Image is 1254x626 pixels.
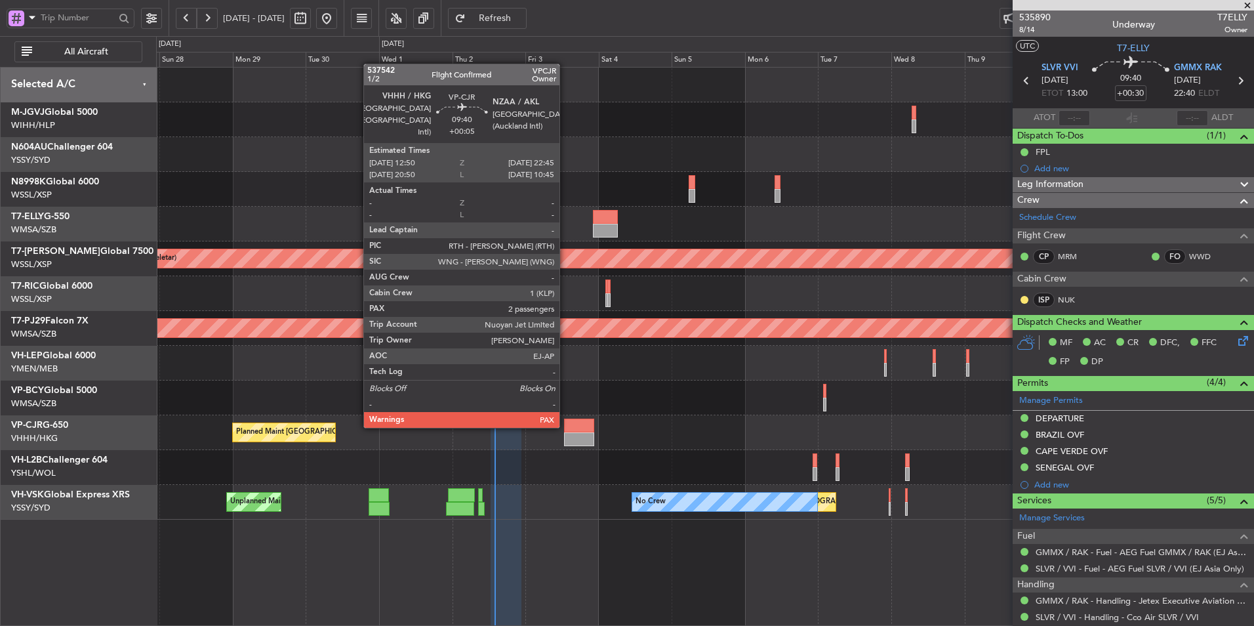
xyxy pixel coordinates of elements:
[1127,337,1139,350] span: CR
[11,108,45,117] span: M-JGVJ
[1091,356,1103,369] span: DP
[1017,193,1040,208] span: Crew
[1033,293,1055,307] div: ISP
[11,259,52,270] a: WSSL/XSP
[525,52,599,68] div: Fri 3
[636,492,666,512] div: No Crew
[1066,87,1087,100] span: 13:00
[11,432,58,444] a: VHHH/HKG
[11,351,96,360] a: VH-LEPGlobal 6000
[1202,337,1217,350] span: FFC
[11,421,43,430] span: VP-CJR
[1019,211,1076,224] a: Schedule Crew
[11,177,99,186] a: N8998KGlobal 6000
[11,224,56,236] a: WMSA/SZB
[159,39,181,50] div: [DATE]
[965,52,1038,68] div: Thu 9
[468,14,522,23] span: Refresh
[1207,129,1226,142] span: (1/1)
[1211,112,1233,125] span: ALDT
[11,316,89,325] a: T7-PJ29Falcon 7X
[11,282,39,291] span: T7-RIC
[11,177,46,186] span: N8998K
[236,423,455,442] div: Planned Maint [GEOGRAPHIC_DATA] ([GEOGRAPHIC_DATA] Intl)
[1019,512,1085,525] a: Manage Services
[1036,413,1084,424] div: DEPARTURE
[223,12,285,24] span: [DATE] - [DATE]
[1059,110,1090,126] input: --:--
[11,247,153,256] a: T7-[PERSON_NAME]Global 7500
[11,328,56,340] a: WMSA/SZB
[11,142,47,152] span: N604AU
[1207,493,1226,507] span: (5/5)
[11,455,42,465] span: VH-L2B
[41,8,115,28] input: Trip Number
[1017,315,1142,330] span: Dispatch Checks and Weather
[1036,595,1247,606] a: GMMX / RAK - Handling - Jetex Executive Aviation GMMX / RAK
[1036,612,1199,623] a: SLVR / VVI - Handling - Cco Air SLVR / VVI
[379,52,453,68] div: Wed 1
[11,282,92,291] a: T7-RICGlobal 6000
[672,52,745,68] div: Sun 5
[11,421,68,430] a: VP-CJRG-650
[1017,177,1083,192] span: Leg Information
[1174,74,1201,87] span: [DATE]
[11,398,56,409] a: WMSA/SZB
[1094,337,1106,350] span: AC
[1174,62,1222,75] span: GMMX RAK
[11,212,70,221] a: T7-ELLYG-550
[11,363,58,375] a: YMEN/MEB
[11,212,44,221] span: T7-ELLY
[382,39,404,50] div: [DATE]
[1060,356,1070,369] span: FP
[11,316,45,325] span: T7-PJ29
[11,386,44,395] span: VP-BCY
[1019,394,1083,407] a: Manage Permits
[11,467,56,479] a: YSHL/WOL
[1016,40,1039,52] button: UTC
[1036,146,1050,157] div: FPL
[1060,337,1072,350] span: MF
[1120,72,1141,85] span: 09:40
[1017,577,1055,593] span: Handling
[1019,24,1051,35] span: 8/14
[11,142,113,152] a: N604AUChallenger 604
[1017,129,1083,144] span: Dispatch To-Dos
[1017,529,1035,544] span: Fuel
[891,52,965,68] div: Wed 8
[11,293,52,305] a: WSSL/XSP
[1034,479,1247,490] div: Add new
[453,52,526,68] div: Thu 2
[1034,112,1055,125] span: ATOT
[1033,249,1055,264] div: CP
[1019,10,1051,24] span: 535890
[599,52,672,68] div: Sat 4
[11,490,44,499] span: VH-VSK
[745,52,819,68] div: Mon 6
[230,492,392,512] div: Unplanned Maint Sydney ([PERSON_NAME] Intl)
[35,47,138,56] span: All Aircraft
[11,502,51,514] a: YSSY/SYD
[11,154,51,166] a: YSSY/SYD
[1017,228,1066,243] span: Flight Crew
[1042,62,1078,75] span: SLVR VVI
[1160,337,1180,350] span: DFC,
[11,189,52,201] a: WSSL/XSP
[1036,429,1084,440] div: BRAZIL OVF
[1036,563,1244,574] a: SLVR / VVI - Fuel - AEG Fuel SLVR / VVI (EJ Asia Only)
[1042,87,1063,100] span: ETOT
[1164,249,1186,264] div: FO
[11,386,97,395] a: VP-BCYGlobal 5000
[11,119,55,131] a: WIHH/HLP
[1117,41,1150,55] span: T7-ELLY
[11,455,108,465] a: VH-L2BChallenger 604
[1174,87,1195,100] span: 22:40
[11,351,43,360] span: VH-LEP
[159,52,233,68] div: Sun 28
[1036,462,1094,473] div: SENEGAL OVF
[1042,74,1068,87] span: [DATE]
[1198,87,1219,100] span: ELDT
[1058,251,1087,262] a: MRM
[1217,24,1247,35] span: Owner
[1034,163,1247,174] div: Add new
